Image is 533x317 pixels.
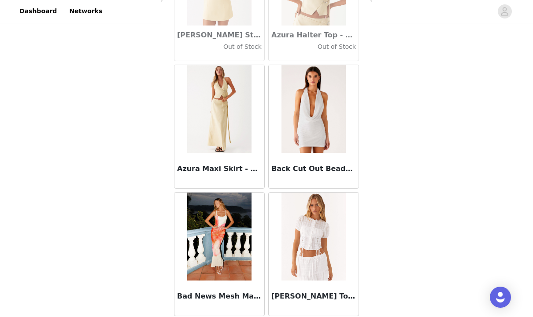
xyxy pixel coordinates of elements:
[500,5,509,19] div: avatar
[187,66,251,153] img: Azura Maxi Skirt - Yellow
[271,30,356,41] h3: Azura Halter Top - Yellow
[64,2,107,22] a: Networks
[271,291,356,302] h3: [PERSON_NAME] Top - White
[177,43,262,52] h4: Out of Stock
[490,287,511,308] div: Open Intercom Messenger
[281,66,345,153] img: Back Cut Out Beaded Sequins Mini Dress - Ivory
[271,43,356,52] h4: Out of Stock
[177,30,262,41] h3: [PERSON_NAME] Strapless Mini Dress - Yellow
[177,291,262,302] h3: Bad News Mesh Maxi Dress - Yellow Floral
[177,164,262,175] h3: Azura Maxi Skirt - Yellow
[271,164,356,175] h3: Back Cut Out Beaded Sequins Mini Dress - Ivory
[281,193,345,281] img: Beatrix Top - White
[14,2,62,22] a: Dashboard
[187,193,251,281] img: Bad News Mesh Maxi Dress - Yellow Floral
